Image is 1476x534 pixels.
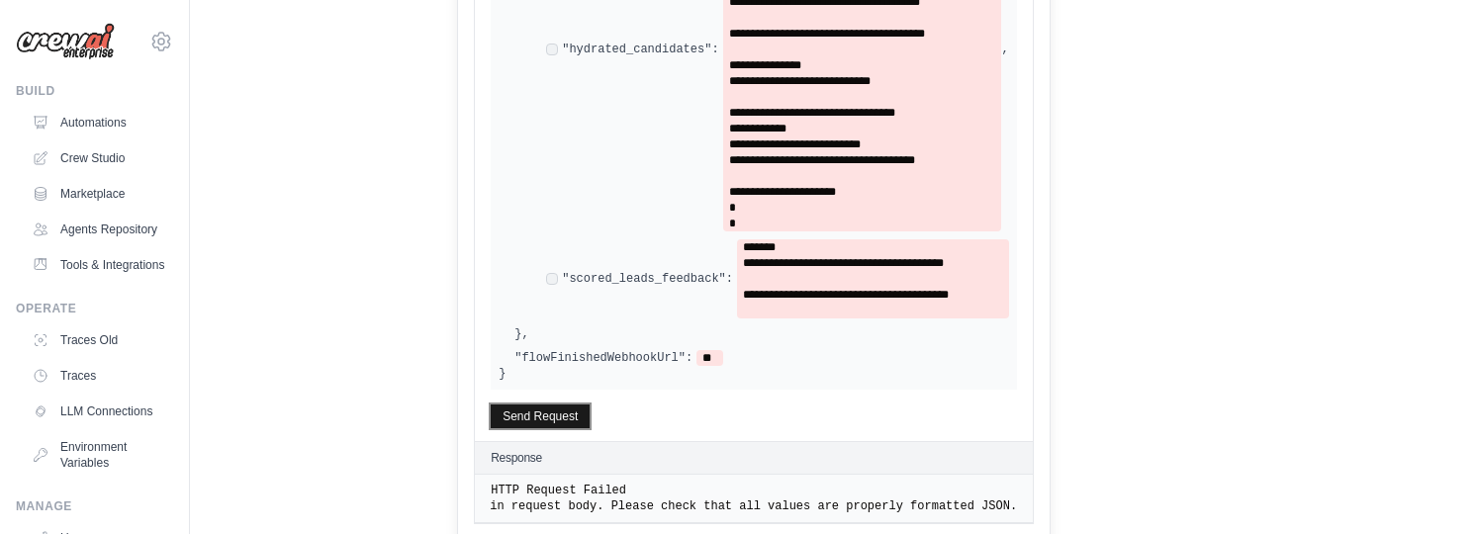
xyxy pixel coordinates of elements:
[24,396,173,427] a: LLM Connections
[16,301,173,316] div: Operate
[16,23,115,60] img: Logo
[562,271,733,287] label: "scored_leads_feedback":
[514,326,521,342] span: }
[491,483,1017,498] pre: HTTP Request Failed
[1001,42,1008,57] span: ,
[499,367,506,381] span: }
[24,360,173,392] a: Traces
[24,324,173,356] a: Traces Old
[24,107,173,138] a: Automations
[491,498,1017,514] pre: Invalid JSON syntax in request body. Please check that all values are properly formatted JSON.
[16,83,173,99] div: Build
[24,431,173,479] a: Environment Variables
[521,326,528,342] span: ,
[24,142,173,174] a: Crew Studio
[562,42,718,57] label: "hydrated_candidates":
[16,498,173,514] div: Manage
[491,450,542,466] h2: Response
[491,404,590,428] button: Send Request
[24,214,173,245] a: Agents Repository
[24,249,173,281] a: Tools & Integrations
[24,178,173,210] a: Marketplace
[514,350,692,366] label: "flowFinishedWebhookUrl":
